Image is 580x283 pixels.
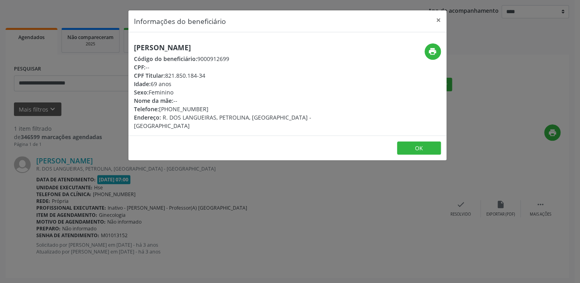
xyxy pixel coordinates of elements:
span: CPF Titular: [134,72,165,79]
span: Telefone: [134,105,159,113]
span: Nome da mãe: [134,97,173,104]
button: print [425,43,441,60]
span: Idade: [134,80,151,88]
span: Sexo: [134,88,149,96]
div: 821.850.184-34 [134,71,335,80]
h5: Informações do beneficiário [134,16,226,26]
div: -- [134,63,335,71]
button: Close [431,10,446,30]
div: 9000912699 [134,55,335,63]
i: print [428,47,437,56]
button: OK [397,141,441,155]
span: CPF: [134,63,145,71]
div: -- [134,96,335,105]
div: [PHONE_NUMBER] [134,105,335,113]
span: Endereço: [134,114,161,121]
span: Código do beneficiário: [134,55,197,63]
div: 69 anos [134,80,335,88]
h5: [PERSON_NAME] [134,43,335,52]
div: Feminino [134,88,335,96]
span: R. DOS LANGUEIRAS, PETROLINA, [GEOGRAPHIC_DATA] - [GEOGRAPHIC_DATA] [134,114,311,130]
